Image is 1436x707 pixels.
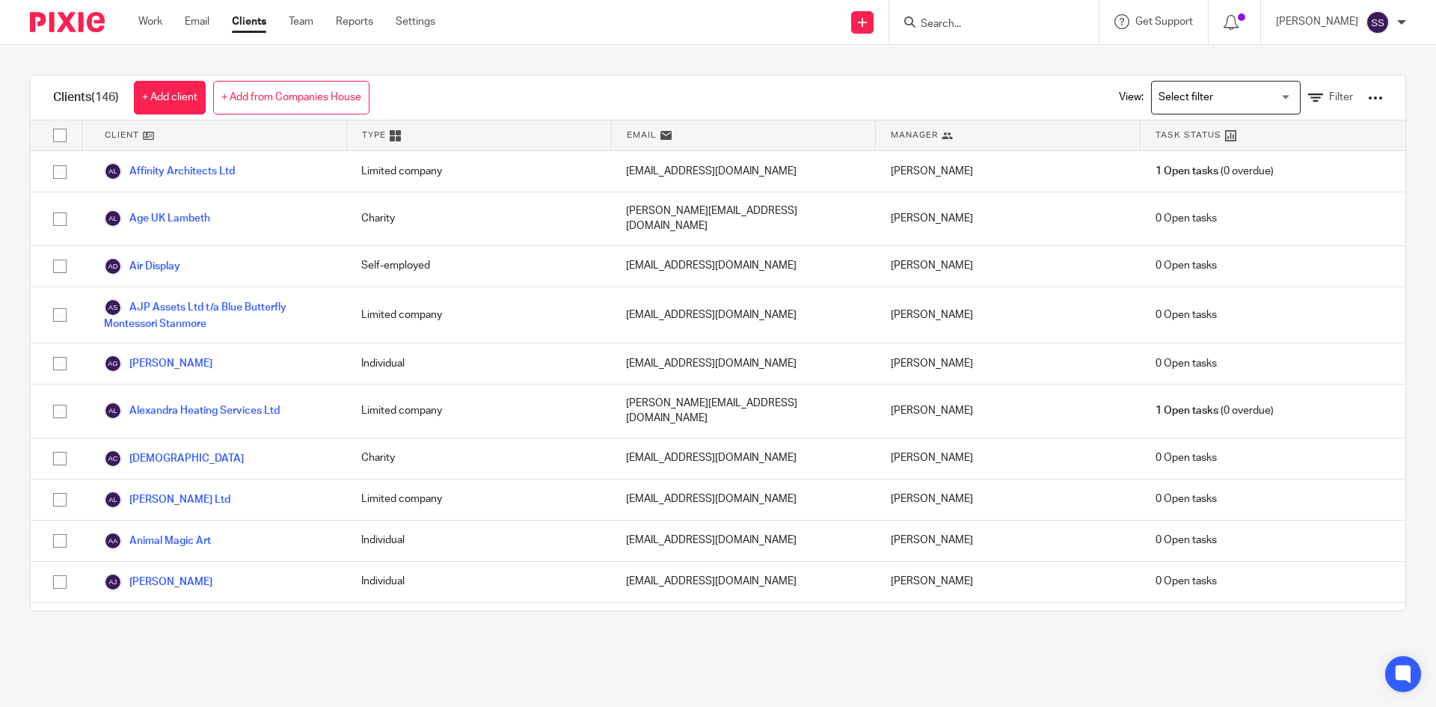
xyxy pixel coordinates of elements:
span: Filter [1329,92,1353,102]
div: [PERSON_NAME][EMAIL_ADDRESS][DOMAIN_NAME] [611,192,876,245]
p: [PERSON_NAME] [1276,14,1358,29]
a: [PERSON_NAME] [104,355,212,373]
div: [EMAIL_ADDRESS][DOMAIN_NAME] [611,151,876,192]
span: 1 Open tasks [1156,164,1218,179]
a: Clients [232,14,266,29]
div: Self-employed [346,246,611,287]
a: Alexandra Heating Services Ltd [104,402,280,420]
a: Settings [396,14,435,29]
div: [EMAIL_ADDRESS][DOMAIN_NAME] [611,343,876,384]
div: Individual [346,562,611,602]
a: Team [289,14,313,29]
span: 0 Open tasks [1156,211,1217,226]
img: svg%3E [104,450,122,468]
div: [EMAIL_ADDRESS][DOMAIN_NAME] [611,562,876,602]
a: Reports [336,14,373,29]
span: 0 Open tasks [1156,356,1217,371]
img: svg%3E [104,532,122,550]
span: 0 Open tasks [1156,450,1217,465]
div: [PERSON_NAME] [876,385,1141,438]
img: svg%3E [104,209,122,227]
div: [PERSON_NAME] [876,438,1141,479]
div: View: [1096,76,1383,120]
div: [EMAIL_ADDRESS][DOMAIN_NAME] [611,438,876,479]
div: Limited company [346,385,611,438]
div: [EMAIL_ADDRESS][DOMAIN_NAME] [611,480,876,520]
div: Limited company [346,603,611,643]
div: [PERSON_NAME] [876,603,1141,643]
a: Air Display [104,257,180,275]
div: Individual [346,343,611,384]
input: Search [919,18,1054,31]
div: Charity [346,438,611,479]
span: 1 Open tasks [1156,403,1218,418]
img: svg%3E [1366,10,1390,34]
span: Client [105,129,139,141]
img: svg%3E [104,573,122,591]
div: [PERSON_NAME] [876,192,1141,245]
a: + Add from Companies House [213,81,369,114]
span: 0 Open tasks [1156,533,1217,548]
div: [EMAIL_ADDRESS][DOMAIN_NAME] [611,246,876,287]
div: [PERSON_NAME] [876,521,1141,561]
span: 0 Open tasks [1156,574,1217,589]
div: Limited company [346,480,611,520]
img: svg%3E [104,402,122,420]
input: Select all [46,121,74,150]
div: [PERSON_NAME] [876,562,1141,602]
div: Individual [346,521,611,561]
img: svg%3E [104,162,122,180]
span: Email [627,129,657,141]
span: (0 overdue) [1156,164,1274,179]
span: 0 Open tasks [1156,258,1217,273]
div: [EMAIL_ADDRESS][DOMAIN_NAME] [611,521,876,561]
a: Work [138,14,162,29]
div: [PERSON_NAME] [876,151,1141,192]
span: Manager [891,129,938,141]
a: [PERSON_NAME] [104,573,212,591]
img: svg%3E [104,299,122,316]
div: [PERSON_NAME] [876,287,1141,343]
span: 0 Open tasks [1156,492,1217,506]
div: [PERSON_NAME][EMAIL_ADDRESS][DOMAIN_NAME] [611,385,876,438]
a: [PERSON_NAME] Ltd [104,491,230,509]
div: [PERSON_NAME] [876,343,1141,384]
div: Limited company [346,287,611,343]
span: Type [362,129,386,141]
img: svg%3E [104,257,122,275]
span: 0 Open tasks [1156,307,1217,322]
a: + Add client [134,81,206,114]
h1: Clients [53,90,119,105]
span: (146) [91,91,119,103]
a: Animal Magic Art [104,532,211,550]
div: [EMAIL_ADDRESS][DOMAIN_NAME] [611,287,876,343]
input: Search for option [1153,85,1292,111]
div: Limited company [346,151,611,192]
span: (0 overdue) [1156,403,1274,418]
div: [EMAIL_ADDRESS][DOMAIN_NAME] [611,603,876,643]
span: Task Status [1156,129,1221,141]
span: Get Support [1135,16,1193,27]
img: svg%3E [104,491,122,509]
div: Search for option [1151,81,1301,114]
a: [DEMOGRAPHIC_DATA] [104,450,244,468]
a: Affinity Architects Ltd [104,162,235,180]
a: AJP Assets Ltd t/a Blue Butterfly Montessori Stanmore [104,299,331,331]
img: Pixie [30,12,105,32]
div: [PERSON_NAME] [876,246,1141,287]
a: Age UK Lambeth [104,209,210,227]
a: Email [185,14,209,29]
img: svg%3E [104,355,122,373]
div: Charity [346,192,611,245]
div: [PERSON_NAME] [876,480,1141,520]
